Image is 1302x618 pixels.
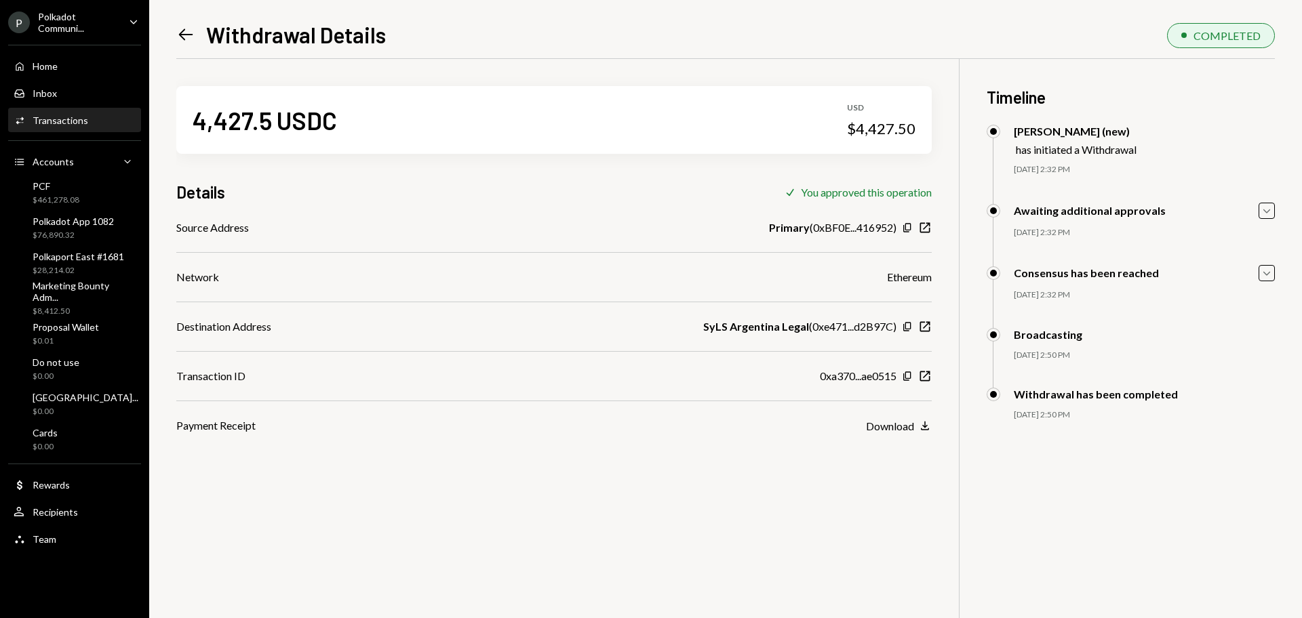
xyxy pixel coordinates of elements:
div: Accounts [33,156,74,167]
div: [DATE] 2:50 PM [1014,350,1275,361]
div: Proposal Wallet [33,321,99,333]
div: Awaiting additional approvals [1014,204,1166,217]
a: Marketing Bounty Adm...$8,412.50 [8,282,141,314]
div: [DATE] 2:32 PM [1014,289,1275,301]
div: $8,412.50 [33,306,136,317]
div: Withdrawal has been completed [1014,388,1178,400]
div: Rewards [33,479,70,491]
a: Rewards [8,472,141,497]
div: Network [176,269,219,285]
a: Polkaport East #1681$28,214.02 [8,247,141,279]
div: ( 0xe471...d2B97C ) [703,318,896,335]
div: COMPLETED [1193,29,1261,42]
div: Polkadot App 1082 [33,215,114,227]
div: $0.00 [33,371,79,382]
div: Team [33,533,56,545]
a: Team [8,527,141,551]
div: Inbox [33,87,57,99]
div: ( 0xBF0E...416952 ) [769,220,896,236]
div: 0xa370...ae0515 [820,368,896,384]
a: Home [8,54,141,78]
div: [DATE] 2:32 PM [1014,227,1275,239]
a: [GEOGRAPHIC_DATA]...$0.00 [8,388,144,420]
div: 4,427.5 USDC [193,105,337,136]
div: $0.01 [33,335,99,347]
a: PCF$461,278.08 [8,176,141,209]
div: Polkadot Communi... [38,11,118,34]
div: You approved this operation [801,186,932,199]
div: $461,278.08 [33,194,79,206]
div: $0.00 [33,441,58,453]
div: $4,427.50 [847,119,915,138]
a: Transactions [8,108,141,132]
a: Accounts [8,149,141,173]
div: Recipients [33,506,78,518]
b: SyLS Argentina Legal [703,318,809,335]
a: Cards$0.00 [8,423,141,455]
div: $28,214.02 [33,265,124,276]
div: has initiated a Withdrawal [1016,143,1137,156]
div: Home [33,60,58,72]
div: $0.00 [33,406,138,417]
div: Payment Receipt [176,417,256,434]
div: P [8,12,30,33]
div: Marketing Bounty Adm... [33,280,136,303]
div: [PERSON_NAME] (new) [1014,125,1137,138]
div: USD [847,102,915,114]
div: [DATE] 2:32 PM [1014,164,1275,176]
h3: Details [176,181,225,203]
div: Broadcasting [1014,328,1082,341]
div: Transactions [33,115,88,126]
div: Polkaport East #1681 [33,251,124,262]
div: [GEOGRAPHIC_DATA]... [33,392,138,403]
b: Primary [769,220,810,236]
div: PCF [33,180,79,192]
div: Do not use [33,356,79,368]
div: Transaction ID [176,368,245,384]
a: Proposal Wallet$0.01 [8,317,141,350]
div: Destination Address [176,318,271,335]
a: Inbox [8,81,141,105]
div: Cards [33,427,58,438]
a: Do not use$0.00 [8,352,141,385]
div: Ethereum [887,269,932,285]
div: $76,890.32 [33,230,114,241]
div: Download [866,419,914,432]
div: Consensus has been reached [1014,266,1159,279]
h1: Withdrawal Details [206,21,386,48]
button: Download [866,419,932,434]
div: [DATE] 2:50 PM [1014,409,1275,421]
div: Source Address [176,220,249,236]
a: Recipients [8,499,141,524]
h3: Timeline [987,86,1275,108]
a: Polkadot App 1082$76,890.32 [8,211,141,244]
